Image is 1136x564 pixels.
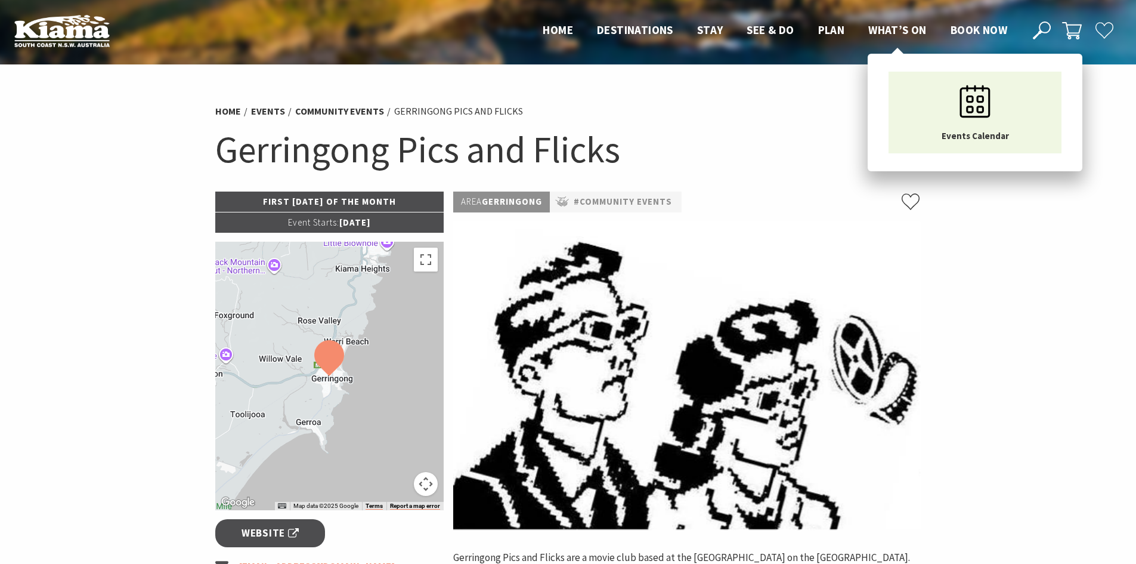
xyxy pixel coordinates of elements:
[414,248,438,272] button: Toggle fullscreen view
[942,130,1009,141] span: Events Calendar
[574,195,672,209] a: #Community Events
[215,125,921,174] h1: Gerringong Pics and Flicks
[215,192,444,212] p: First [DATE] of the month
[818,23,845,37] span: Plan
[278,502,286,510] button: Keyboard shortcuts
[295,105,384,118] a: Community Events
[215,212,444,233] p: [DATE]
[414,472,438,496] button: Map camera controls
[218,495,258,510] img: Google
[288,217,339,228] span: Event Starts:
[218,495,258,510] a: Open this area in Google Maps (opens a new window)
[531,21,1019,41] nav: Main Menu
[543,23,573,37] span: Home
[293,503,358,509] span: Map data ©2025 Google
[697,23,723,37] span: Stay
[14,14,110,47] img: Kiama Logo
[747,23,794,37] span: See & Do
[366,503,383,510] a: Terms (opens in new tab)
[394,104,523,119] li: Gerringong Pics and Flicks
[242,525,299,541] span: Website
[951,23,1007,37] span: Book now
[251,105,285,118] a: Events
[453,192,550,212] p: Gerringong
[597,23,673,37] span: Destinations
[215,519,326,547] a: Website
[461,196,482,207] span: Area
[390,503,440,510] a: Report a map error
[215,105,241,118] a: Home
[868,23,927,37] span: What’s On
